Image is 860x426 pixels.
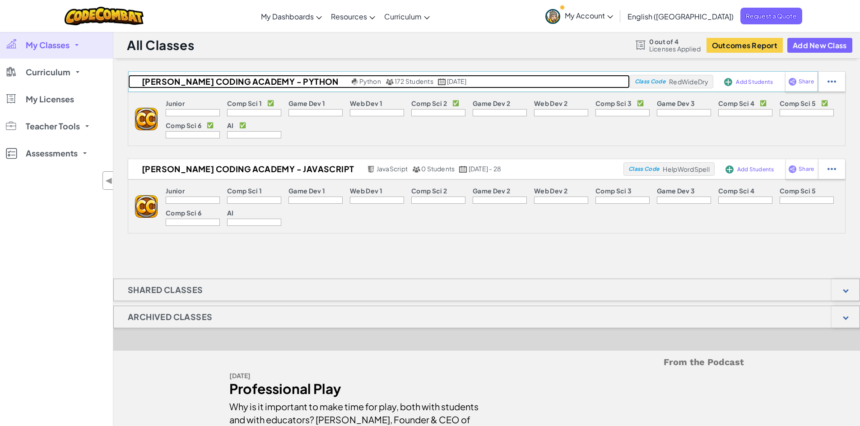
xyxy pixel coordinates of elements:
span: Teacher Tools [26,122,80,130]
span: Assessments [26,149,78,157]
span: Add Students [736,79,773,85]
p: ✅ [267,100,274,107]
span: HelpWordSpell [663,165,709,173]
button: Outcomes Report [707,38,783,53]
h1: Archived Classes [114,306,226,328]
p: Comp Sci 4 [718,187,754,194]
p: ✅ [239,122,246,129]
span: 0 out of 4 [649,38,701,45]
img: MultipleUsers.png [386,78,394,85]
img: IconAddStudents.svg [724,78,732,86]
p: Web Dev 2 [534,100,567,107]
p: ✅ [760,100,767,107]
p: ✅ [452,100,459,107]
span: Share [799,79,814,84]
span: [DATE] - 28 [469,165,502,173]
a: My Dashboards [256,4,326,28]
a: Curriculum [380,4,434,28]
h2: [PERSON_NAME] Coding Academy - Javascript [128,162,365,176]
img: logo [135,108,158,130]
img: MultipleUsers.png [412,166,420,173]
span: JavaScript [377,165,408,173]
p: ✅ [637,100,644,107]
span: My Classes [26,41,70,49]
img: logo [135,195,158,218]
p: Game Dev 2 [473,100,510,107]
h1: Shared Classes [114,279,217,301]
img: calendar.svg [438,78,446,85]
p: Comp Sci 3 [595,187,632,194]
img: IconAddStudents.svg [725,165,734,174]
a: My Account [541,2,618,30]
p: Comp Sci 4 [718,100,754,107]
p: Comp Sci 2 [411,187,447,194]
button: Add New Class [787,38,852,53]
p: Comp Sci 1 [227,100,262,107]
p: Game Dev 1 [288,187,325,194]
p: Comp Sci 5 [780,100,816,107]
p: Comp Sci 6 [166,209,201,216]
img: IconStudentEllipsis.svg [827,78,836,86]
span: [DATE] [447,77,466,85]
p: Web Dev 2 [534,187,567,194]
img: CodeCombat logo [65,7,144,25]
div: [DATE] [229,369,480,382]
span: Add Students [737,167,774,172]
p: Web Dev 1 [350,187,382,194]
span: Python [359,77,381,85]
h1: All Classes [127,37,194,54]
span: English ([GEOGRAPHIC_DATA]) [628,12,734,21]
p: ✅ [821,100,828,107]
img: avatar [545,9,560,24]
p: Game Dev 2 [473,187,510,194]
span: My Account [565,11,613,20]
a: Request a Quote [740,8,802,24]
span: Curriculum [26,68,70,76]
img: javascript.png [367,166,375,173]
img: python.png [352,78,358,85]
h2: [PERSON_NAME] Coding Academy - Python [128,75,349,88]
span: ◀ [105,174,113,187]
p: Comp Sci 6 [166,122,201,129]
img: calendar.svg [459,166,467,173]
span: RedWideDry [669,78,709,86]
img: IconShare_Purple.svg [788,165,797,173]
span: 172 Students [395,77,433,85]
p: ✅ [207,122,214,129]
h5: From the Podcast [229,355,744,369]
span: My Licenses [26,95,74,103]
span: My Dashboards [261,12,314,21]
p: Comp Sci 5 [780,187,816,194]
span: Share [799,166,814,172]
a: [PERSON_NAME] Coding Academy - Python Python 172 Students [DATE] [128,75,630,88]
a: Resources [326,4,380,28]
span: Class Code [635,79,665,84]
p: Game Dev 1 [288,100,325,107]
p: AI [227,209,234,216]
p: Comp Sci 1 [227,187,262,194]
span: Resources [331,12,367,21]
p: Game Dev 3 [657,187,695,194]
p: Web Dev 1 [350,100,382,107]
a: [PERSON_NAME] Coding Academy - Javascript JavaScript 0 Students [DATE] - 28 [128,162,623,176]
a: English ([GEOGRAPHIC_DATA]) [623,4,738,28]
p: Junior [166,100,185,107]
span: Curriculum [384,12,422,21]
p: AI [227,122,234,129]
span: 0 Students [421,165,455,173]
div: Professional Play [229,382,480,395]
p: Junior [166,187,185,194]
p: Game Dev 3 [657,100,695,107]
span: Class Code [628,166,659,172]
span: Licenses Applied [649,45,701,52]
img: IconShare_Purple.svg [788,78,797,86]
p: Comp Sci 3 [595,100,632,107]
img: IconStudentEllipsis.svg [827,165,836,173]
p: Comp Sci 2 [411,100,447,107]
